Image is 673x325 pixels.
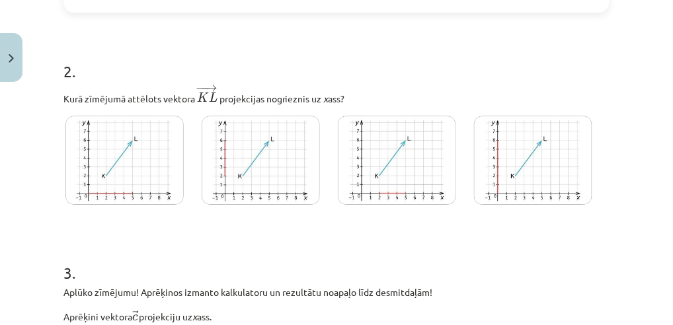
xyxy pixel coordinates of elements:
span: → [132,310,139,320]
img: image347.jpg [202,116,320,205]
span: − [200,85,202,92]
span: L [209,92,218,102]
img: icon-close-lesson-0947bae3869378f0d4975bcd49f059093ad1ed9edebbc8119c70593378902aed.svg [9,54,14,63]
span: − [196,85,206,92]
h1: 3 . [63,240,610,281]
h1: 2 . [63,39,610,80]
img: image351.jpg [474,116,592,205]
span: c [132,314,138,321]
img: image349.jpg [338,116,456,205]
span: K [197,92,209,102]
span: → [205,85,218,92]
p: Aprēķini vektora projekciju uz ass. [63,307,610,324]
img: image353.jpg [65,116,184,205]
em: x [324,92,329,104]
em: x [192,310,197,322]
p: Kurā zīmējumā attēlots vektora ﻿ ﻿ projekcijas nogrieznis uz ass? [63,84,610,106]
p: Aplūko zīmējumu! Aprēķinos izmanto kalkulatoru un rezultātu noapaļo līdz desmitdaļām! [63,285,610,299]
